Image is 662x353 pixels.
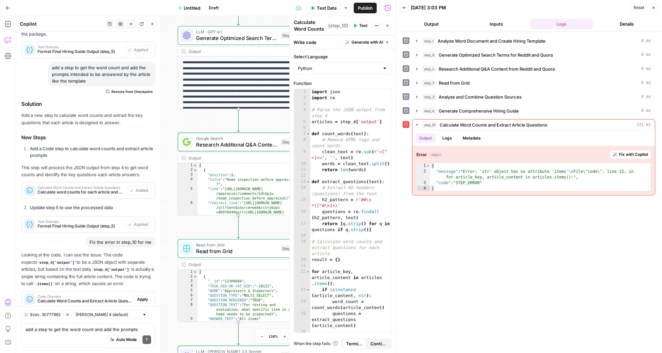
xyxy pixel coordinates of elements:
[459,133,485,143] button: Metadata
[178,274,198,279] div: 2
[354,3,377,13] button: Publish
[92,268,131,272] code: step_4['output']
[422,66,436,72] span: step_2
[439,94,522,100] span: Analyze and Combine Question Sources
[306,131,310,137] span: Toggle code folding, rows 7 through 11
[439,108,519,114] span: Generate Comprehensive Hiring Guide
[134,221,148,227] span: Applied
[306,269,310,275] span: Toggle code folding, rows 22 through 31
[294,311,310,329] div: 25
[412,106,655,116] button: 0 ms
[125,220,151,229] button: Applied
[641,108,651,114] span: 0 ms
[294,185,310,197] div: 14
[641,94,651,100] span: 0 ms
[178,201,198,234] div: 6
[412,50,655,60] button: 0 ms
[619,152,648,158] span: Fix with Copilot
[359,23,367,29] span: Test
[30,312,61,318] span: Exec. 30777962
[237,215,240,238] g: Edge from step_2 to step_7
[412,36,655,46] button: 0 ms
[38,298,131,304] span: Calculate Word Counts and Extract Article Questions (step_10)
[306,179,310,185] span: Toggle code folding, rows 13 through 17
[412,120,655,130] button: 121 ms
[417,180,430,186] div: 3
[137,296,148,302] span: Apply
[294,131,310,137] div: 7
[422,94,436,100] span: step_3
[178,303,198,317] div: 8
[358,5,373,11] span: Publish
[107,335,140,344] button: Auto Mode
[178,293,198,298] div: 6
[38,220,122,223] span: Text Changes
[294,80,392,87] label: Function
[76,311,139,318] input: Claude Sonnet 4 (default)
[178,186,198,200] div: 5
[422,80,436,86] span: step_7
[38,295,131,298] span: Code Changes
[48,62,155,86] div: add a step to get the word count and add the prompts intended to be answered by the article like ...
[178,317,198,321] div: 9
[351,39,383,45] span: Generate with AI
[422,108,436,114] span: step_4
[294,95,310,101] div: 2
[178,163,198,168] div: 1
[294,269,310,287] div: 22
[422,38,435,44] span: step_1
[178,270,198,274] div: 1
[20,21,104,27] div: Copilot
[178,133,299,215] div: Google SearchResearch Additional Q&A Content from Reddit and QuoraStep 2Output[ { "position":1, "...
[417,169,430,180] div: 2
[125,46,151,54] button: Applied
[422,52,436,58] span: step_8
[294,19,327,52] textarea: Calculate Word Counts and Extract Article Questions
[294,107,310,119] div: 4
[178,177,198,186] div: 4
[400,19,463,29] button: Output
[637,122,651,128] span: 121 ms
[237,109,240,132] g: Edge from step_8 to step_2
[294,221,310,233] div: 17
[193,163,197,168] span: Toggle code folding, rows 1 through 142
[21,310,63,319] button: Exec. 30777962
[111,89,153,94] span: Restore from Checkpoint
[294,167,310,173] div: 11
[294,239,310,257] div: 19
[610,150,651,159] button: Fix with Copilot
[439,52,553,58] span: Generate Optimized Search Terms for Reddit and Quora
[21,112,155,126] p: Add a new step to calculate word counts and extract the key questions that each article is design...
[178,173,198,177] div: 3
[21,251,155,287] p: Looking at the code, I can see the issue. The code expects to be a JSON object with separate arti...
[328,22,348,29] span: ( step_10 )
[641,80,651,86] span: 0 ms
[188,48,287,55] div: Output
[134,295,151,304] button: Apply
[38,223,122,229] span: Format Final Hiring Guide Output (step_5)
[188,155,287,161] div: Output
[366,338,391,349] button: Continue
[294,263,310,269] div: 21
[174,3,205,13] button: Untitled
[184,5,201,11] span: Untitled
[188,261,287,268] div: Output
[281,139,296,146] div: Step 2
[416,151,427,158] strong: Error
[178,239,299,322] div: Read from GridRead from GridStep 7Output[ { "__id":"12309604", "TASK_OID_OR_CAT_OID":"-10121", "N...
[21,101,155,107] h2: Solution
[641,66,651,72] span: 0 ms
[281,245,296,252] div: Step 7
[196,242,278,248] span: Read from Grid
[439,66,555,72] span: Research Additional Q&A Content from Reddit and Quora
[422,122,437,128] span: step_10
[307,3,340,13] button: Test Data
[294,137,310,149] div: 8
[196,29,278,35] span: LLM · GPT-4.1
[294,329,310,335] div: 26
[196,141,278,149] span: Research Additional Q&A Content from Reddit and Quora
[269,334,278,339] span: 118%
[103,88,155,96] button: Restore from Checkpoint
[294,287,310,299] div: 23
[294,209,310,221] div: 16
